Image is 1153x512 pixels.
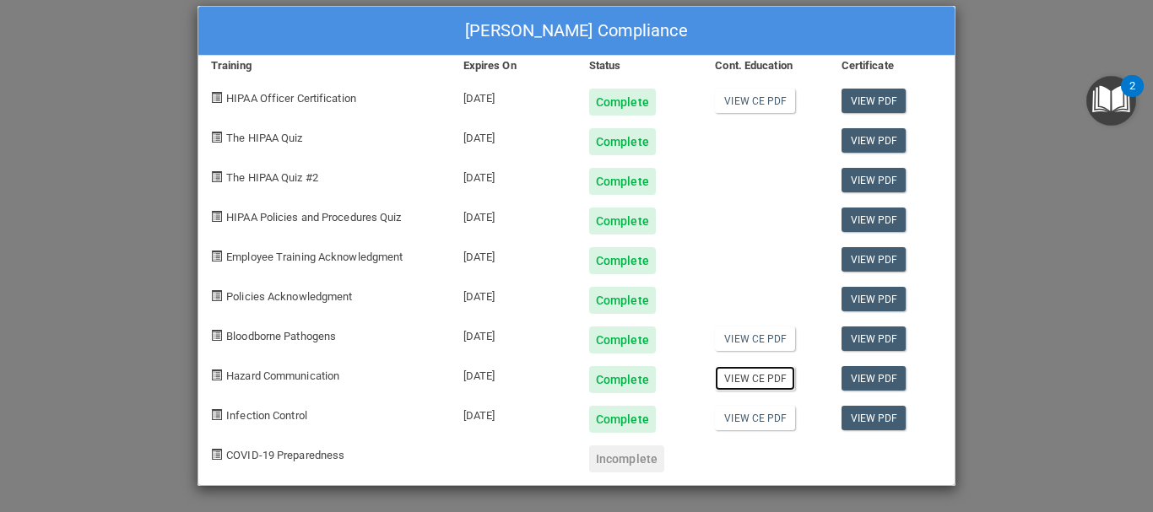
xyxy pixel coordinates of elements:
[842,89,907,113] a: View PDF
[842,168,907,192] a: View PDF
[226,449,344,461] span: COVID-19 Preparedness
[715,406,795,430] a: View CE PDF
[842,366,907,391] a: View PDF
[842,406,907,430] a: View PDF
[1129,86,1135,108] div: 2
[842,247,907,272] a: View PDF
[226,330,336,342] span: Bloodborne Pathogens
[842,326,907,351] a: View PDF
[842,128,907,153] a: View PDF
[451,76,576,116] div: [DATE]
[842,207,907,232] a: View PDF
[589,128,656,155] div: Complete
[589,326,656,353] div: Complete
[451,314,576,353] div: [DATE]
[589,207,656,234] div: Complete
[589,445,664,472] div: Incomplete
[589,406,656,433] div: Complete
[226,92,356,105] span: HIPAA Officer Certification
[198,56,451,76] div: Training
[702,56,828,76] div: Cont. Education
[589,366,656,393] div: Complete
[829,56,955,76] div: Certificate
[226,369,339,382] span: Hazard Communication
[589,247,656,274] div: Complete
[451,195,576,234] div: [DATE]
[226,251,403,263] span: Employee Training Acknowledgment
[226,171,318,184] span: The HIPAA Quiz #2
[589,287,656,314] div: Complete
[451,274,576,314] div: [DATE]
[451,234,576,274] div: [DATE]
[451,116,576,155] div: [DATE]
[226,409,307,422] span: Infection Control
[198,7,955,56] div: [PERSON_NAME] Compliance
[451,56,576,76] div: Expires On
[451,155,576,195] div: [DATE]
[226,211,401,224] span: HIPAA Policies and Procedures Quiz
[715,89,795,113] a: View CE PDF
[576,56,702,76] div: Status
[715,326,795,351] a: View CE PDF
[451,393,576,433] div: [DATE]
[842,287,907,311] a: View PDF
[1086,76,1136,126] button: Open Resource Center, 2 new notifications
[226,290,352,303] span: Policies Acknowledgment
[451,353,576,393] div: [DATE]
[589,89,656,116] div: Complete
[226,132,302,144] span: The HIPAA Quiz
[589,168,656,195] div: Complete
[715,366,795,391] a: View CE PDF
